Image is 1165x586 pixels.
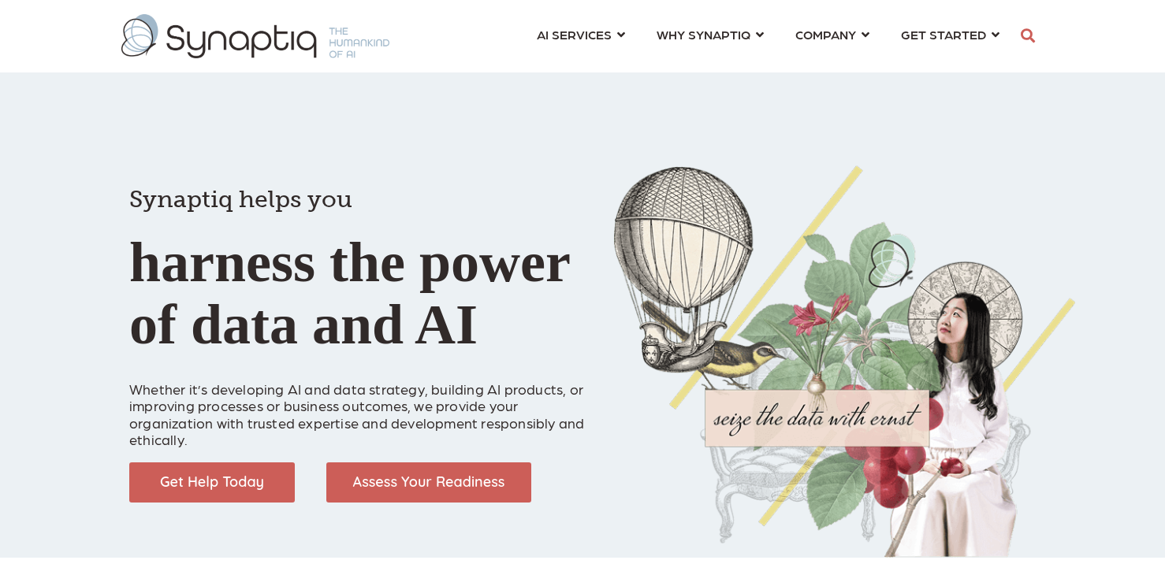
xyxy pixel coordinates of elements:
[657,20,764,49] a: WHY SYNAPTIQ
[537,24,612,45] span: AI SERVICES
[521,8,1015,65] nav: menu
[129,185,352,213] span: Synaptiq helps you
[129,158,590,356] h1: harness the power of data and AI
[901,24,986,45] span: GET STARTED
[326,462,531,503] img: Assess Your Readiness
[121,14,389,58] img: synaptiq logo-1
[537,20,625,49] a: AI SERVICES
[129,462,295,503] img: Get Help Today
[657,24,750,45] span: WHY SYNAPTIQ
[901,20,999,49] a: GET STARTED
[795,24,856,45] span: COMPANY
[795,20,869,49] a: COMPANY
[129,363,590,448] p: Whether it’s developing AI and data strategy, building AI products, or improving processes or bus...
[614,165,1075,558] img: Collage of girl, balloon, bird, and butterfly, with seize the data with ernst text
